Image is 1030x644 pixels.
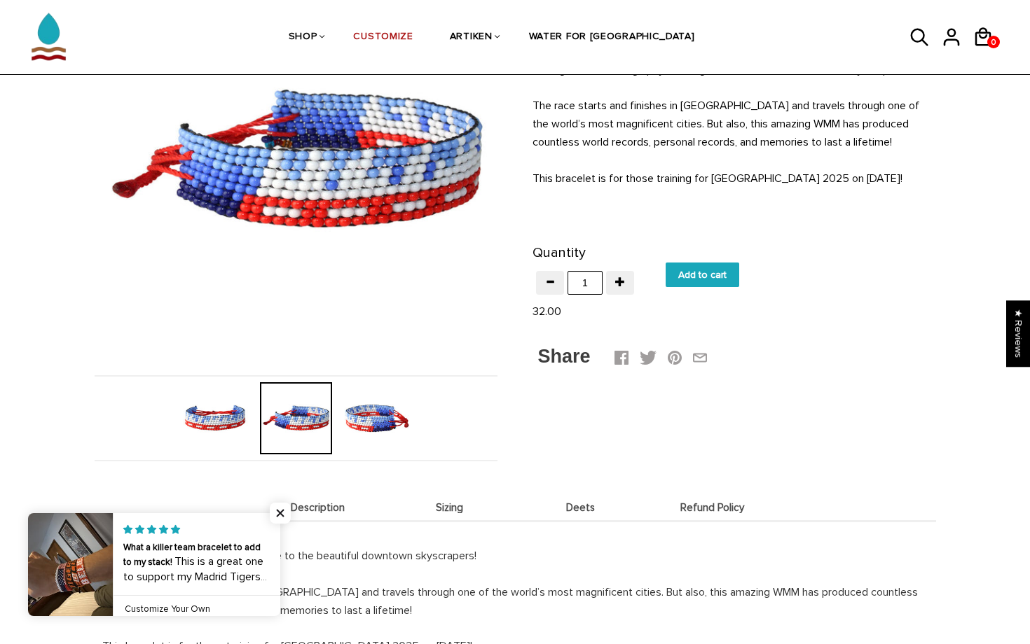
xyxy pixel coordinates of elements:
span: Sizing [387,502,512,514]
img: Chicago 2025 [179,382,252,454]
a: CUSTOMIZE [353,1,413,75]
span: Share [538,346,591,367]
a: ARTIKEN [450,1,493,75]
p: Chicago 2025’s design pays homage to the beautiful downtown skyscrapers! [102,547,928,565]
span: 0 [987,34,1000,51]
span: Description [256,502,380,514]
span: The race starts and finishes in [GEOGRAPHIC_DATA] and travels through one of the world’s most mag... [533,99,919,149]
label: Quantity [533,241,586,265]
span: Deets [519,502,643,514]
a: WATER FOR [GEOGRAPHIC_DATA] [529,1,695,75]
span: Refund Policy [650,502,775,514]
img: Chicago 2025 [341,382,413,454]
input: Add to cart [666,262,739,287]
span: Close popup widget [270,503,291,524]
a: 0 [987,36,1000,48]
div: Click to open Judge.me floating reviews tab [1006,300,1030,367]
span: 32.00 [533,304,561,318]
span: This bracelet is for those training for [GEOGRAPHIC_DATA] 2025 on [DATE]! [533,171,902,185]
span: The race starts and finishes in [GEOGRAPHIC_DATA] and travels through one of the world’s most mag... [102,585,918,617]
a: SHOP [289,1,317,75]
